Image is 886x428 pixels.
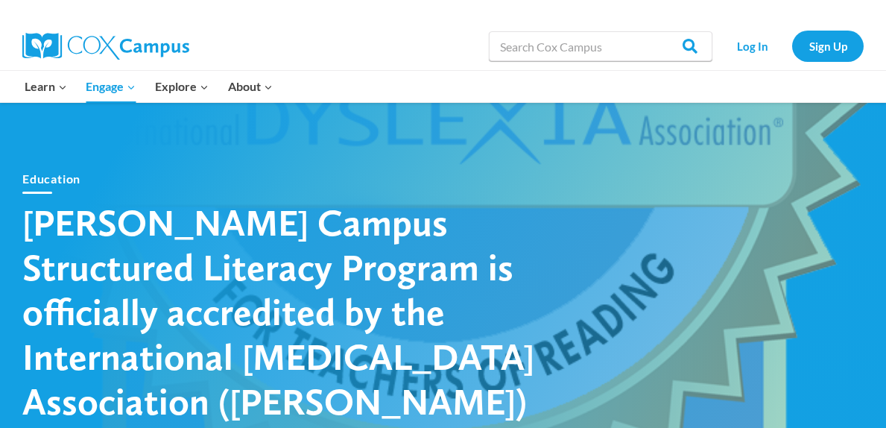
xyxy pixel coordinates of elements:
[25,77,67,96] span: Learn
[720,31,785,61] a: Log In
[86,77,136,96] span: Engage
[15,71,282,102] nav: Primary Navigation
[22,200,544,424] h1: [PERSON_NAME] Campus Structured Literacy Program is officially accredited by the International [M...
[22,33,189,60] img: Cox Campus
[155,77,209,96] span: Explore
[792,31,864,61] a: Sign Up
[22,171,80,186] a: Education
[720,31,864,61] nav: Secondary Navigation
[489,31,712,61] input: Search Cox Campus
[228,77,273,96] span: About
